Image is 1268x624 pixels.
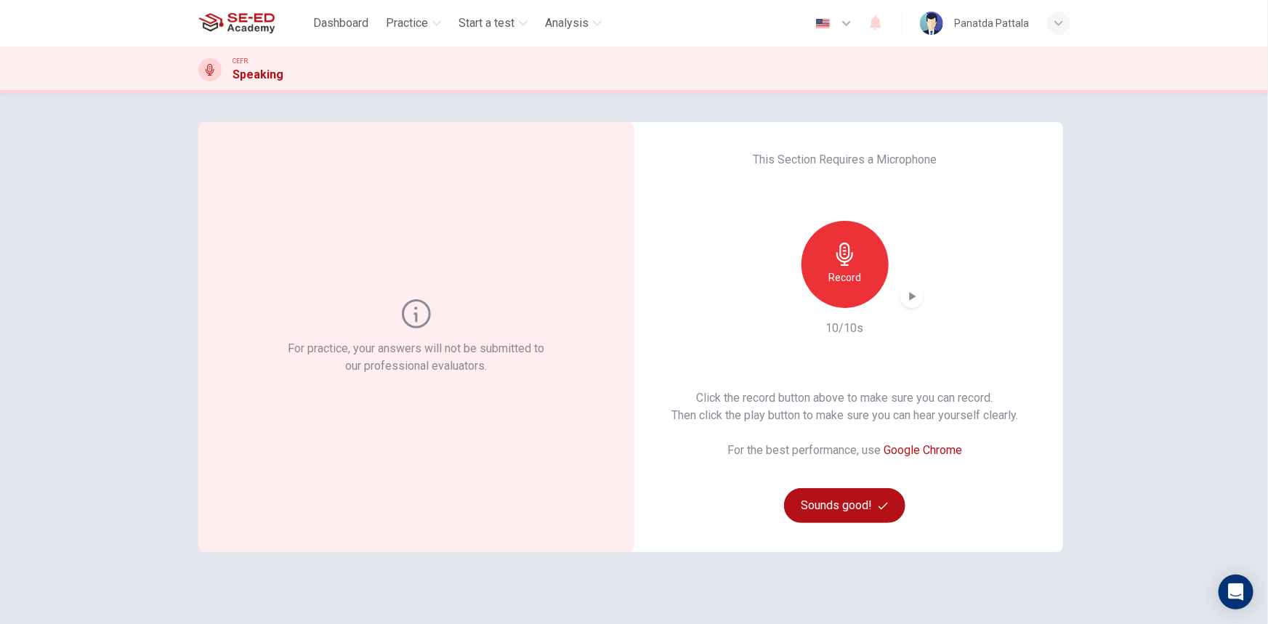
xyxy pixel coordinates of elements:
img: SE-ED Academy logo [198,9,275,38]
div: Open Intercom Messenger [1219,575,1253,609]
button: Practice [380,10,447,36]
h6: Record [828,269,861,286]
button: Dashboard [307,10,374,36]
button: Analysis [539,10,607,36]
span: Analysis [545,15,589,32]
img: Profile picture [920,12,943,35]
button: Sounds good! [784,488,906,523]
span: Dashboard [313,15,368,32]
h6: Click the record button above to make sure you can record. Then click the play button to make sur... [671,389,1018,424]
button: Record [801,221,889,308]
span: Practice [386,15,428,32]
a: Google Chrome [884,443,962,457]
button: Start a test [453,10,533,36]
h1: Speaking [233,66,284,84]
h6: For the best performance, use [727,442,962,459]
a: SE-ED Academy logo [198,9,308,38]
img: en [814,18,832,29]
h6: 10/10s [826,320,864,337]
div: Panatda Pattala [955,15,1030,32]
span: CEFR [233,56,249,66]
h6: This Section Requires a Microphone [753,151,937,169]
span: Start a test [459,15,514,32]
h6: For practice, your answers will not be submitted to our professional evaluators. [285,340,547,375]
